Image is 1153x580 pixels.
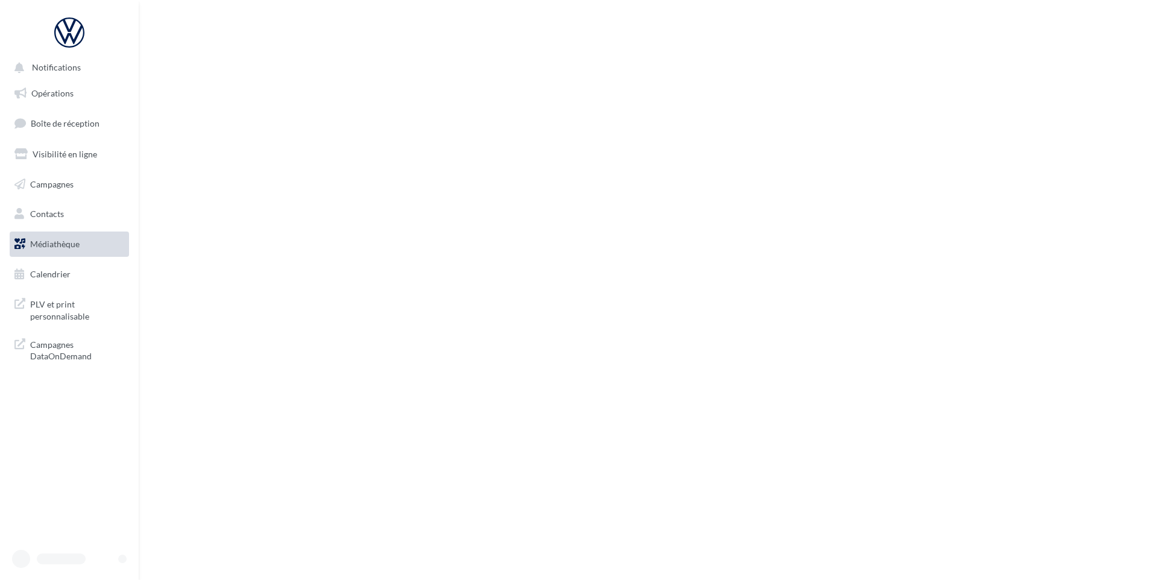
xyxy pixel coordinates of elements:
[30,178,74,189] span: Campagnes
[7,291,131,327] a: PLV et print personnalisable
[30,336,124,362] span: Campagnes DataOnDemand
[30,239,80,249] span: Médiathèque
[32,63,81,73] span: Notifications
[7,172,131,197] a: Campagnes
[7,232,131,257] a: Médiathèque
[33,149,97,159] span: Visibilité en ligne
[30,209,64,219] span: Contacts
[31,88,74,98] span: Opérations
[30,296,124,322] span: PLV et print personnalisable
[7,110,131,136] a: Boîte de réception
[7,262,131,287] a: Calendrier
[7,201,131,227] a: Contacts
[7,332,131,367] a: Campagnes DataOnDemand
[7,81,131,106] a: Opérations
[30,269,71,279] span: Calendrier
[31,118,100,128] span: Boîte de réception
[7,142,131,167] a: Visibilité en ligne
